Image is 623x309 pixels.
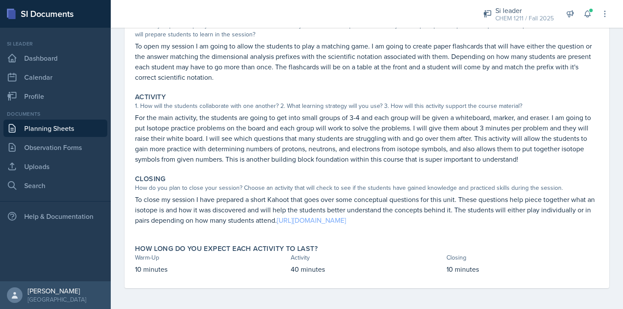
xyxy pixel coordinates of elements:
[135,264,287,274] p: 10 minutes
[3,68,107,86] a: Calendar
[3,208,107,225] div: Help & Documentation
[135,253,287,262] div: Warm-Up
[277,215,346,225] a: [URL][DOMAIN_NAME]
[3,49,107,67] a: Dashboard
[3,120,107,137] a: Planning Sheets
[135,175,166,183] label: Closing
[446,264,599,274] p: 10 minutes
[495,5,554,16] div: Si leader
[135,101,599,111] div: 1. How will the students collaborate with one another? 2. What learning strategy will you use? 3....
[135,93,166,101] label: Activity
[3,40,107,48] div: Si leader
[495,14,554,23] div: CHEM 1211 / Fall 2025
[3,177,107,194] a: Search
[291,253,443,262] div: Activity
[135,194,599,225] p: To close my session I have prepared a short Kahoot that goes over some conceptual questions for t...
[135,183,599,192] div: How do you plan to close your session? Choose an activity that will check to see if the students ...
[135,244,318,253] label: How long do you expect each activity to last?
[135,21,599,39] div: How do you plan to open your session? What icebreaker will you facilitate to help build community...
[135,112,599,164] p: For the main activity, the students are going to get into small groups of 3-4 and each group will...
[3,139,107,156] a: Observation Forms
[28,295,86,304] div: [GEOGRAPHIC_DATA]
[28,286,86,295] div: [PERSON_NAME]
[135,41,599,82] p: To open my session I am going to allow the students to play a matching game. I am going to create...
[291,264,443,274] p: 40 minutes
[446,253,599,262] div: Closing
[3,158,107,175] a: Uploads
[3,110,107,118] div: Documents
[3,88,107,105] a: Profile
